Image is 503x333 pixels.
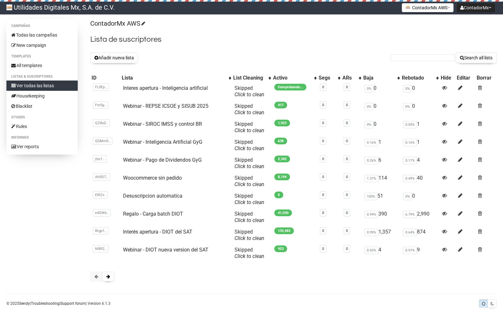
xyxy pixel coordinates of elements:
[123,229,192,235] a: Interés apertura - DIOT del SAT
[93,173,110,181] span: AH0ST..
[123,193,182,199] a: Desuscripcion automatica
[401,118,439,136] td: 1
[60,301,86,306] a: Support forum
[234,253,264,259] a: Click to clean
[322,211,324,215] a: 0
[123,139,202,145] a: Webinar - Inteligencia Artificial GyG
[403,103,412,110] span: 0%
[403,175,417,182] span: 0.49%
[403,247,417,254] span: 0.97%
[234,91,264,98] a: Click to clean
[322,157,324,161] a: 0
[346,193,348,197] a: 0
[457,75,474,81] div: Editar
[234,181,264,187] a: Click to clean
[123,85,208,91] a: Interes apertura - Inteligencia artificial
[401,82,439,100] td: 0
[90,52,138,63] button: Añadir nueva lista
[362,82,401,100] td: 0
[405,5,410,10] img: favicons
[274,84,306,90] span: Comprobando...
[234,163,264,169] a: Click to clean
[362,136,401,154] td: 1
[402,3,454,12] button: ContadorMx AWS
[403,193,412,200] span: 0%
[90,20,144,27] a: ContadorMx AWS
[123,211,183,217] a: Regalo - Carga batch DIOT
[365,103,374,110] span: 0%
[234,109,264,115] a: Click to clean
[274,227,294,234] span: 135,483
[274,120,290,126] span: 1,923
[93,155,107,163] span: jIys1..
[234,175,264,187] span: Skipped
[234,199,264,205] a: Click to clean
[274,174,290,180] span: 8,194
[439,73,455,82] th: Hide: No sort applied, sorting is disabled
[6,101,78,111] a: Blacklist
[365,175,378,182] span: 1.37%
[6,81,78,91] a: Ver todas las listas
[6,121,78,132] a: Rules
[346,85,348,89] a: 0
[123,121,202,127] a: Webinar - SIROC IMSS y control BR
[234,247,264,259] span: Skipped
[234,127,264,133] a: Click to clean
[234,121,264,133] span: Skipped
[362,244,401,262] td: 4
[401,208,439,226] td: 2,990
[362,190,401,208] td: 51
[234,229,264,241] span: Skipped
[93,83,109,91] span: FL0Ep..
[362,73,401,82] th: Baja: No sort applied, activate to apply an ascending sort
[322,175,324,179] a: 0
[403,139,417,146] span: 0.16%
[401,100,439,118] td: 0
[6,300,110,307] p: © 2025 | | | Version 6.1.3
[234,235,264,241] a: Click to clean
[6,4,12,10] img: 214e50dfb8bad0c36716e81a4a6f82d2
[274,138,287,144] span: 638
[362,226,401,244] td: 1,357
[274,245,287,252] span: 923
[234,193,264,205] span: Skipped
[475,73,497,82] th: Borrar: No sort applied, sorting is disabled
[403,85,412,92] span: 0%
[342,75,356,81] div: ARs
[322,139,324,143] a: 0
[365,193,377,200] span: 100%
[365,157,378,164] span: 0.26%
[232,73,272,82] th: List Cleaning: No sort applied, activate to apply an ascending sort
[322,121,324,125] a: 0
[365,247,378,254] span: 0.43%
[401,136,439,154] td: 1
[19,301,30,306] a: Sendy
[346,157,348,161] a: 0
[6,22,78,30] li: Campañas
[123,157,202,163] a: Webinar - Pago de Dividendos GyG
[362,118,401,136] td: 0
[456,52,497,63] button: Search all lists
[234,85,264,98] span: Skipped
[6,30,78,40] a: Todas las campañas
[322,247,324,251] a: 0
[477,75,495,81] div: Borrar
[457,3,495,12] button: ContadorMx
[6,60,78,71] a: All templates
[234,139,264,151] span: Skipped
[365,139,378,146] span: 0.16%
[90,34,497,45] h2: Lista de suscriptores
[322,193,324,197] a: 0
[272,73,317,82] th: Activo: No sort applied, activate to apply an ascending sort
[403,121,417,128] span: 0.05%
[322,103,324,107] a: 0
[123,247,208,253] a: Webinar - DIOT nueva version del SAT
[6,134,78,141] li: Informes
[123,103,208,109] a: Webinar - REPSE ICSOE y SISUB 2025
[365,85,374,92] span: 0%
[403,211,417,218] span: 6.79%
[346,103,348,107] a: 0
[346,211,348,215] a: 0
[123,175,182,181] a: Woocommerce sin pedido
[455,73,475,82] th: Editar: No sort applied, sorting is disabled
